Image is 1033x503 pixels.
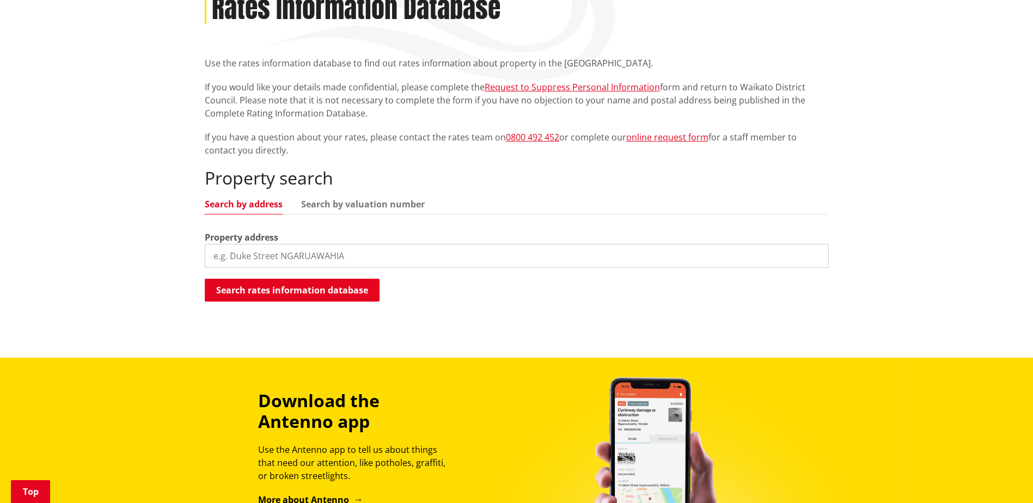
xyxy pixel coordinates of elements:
[11,480,50,503] a: Top
[205,244,829,268] input: e.g. Duke Street NGARUAWAHIA
[205,231,278,244] label: Property address
[258,390,455,432] h3: Download the Antenno app
[485,81,660,93] a: Request to Suppress Personal Information
[301,200,425,208] a: Search by valuation number
[626,131,708,143] a: online request form
[258,443,455,482] p: Use the Antenno app to tell us about things that need our attention, like potholes, graffiti, or ...
[506,131,559,143] a: 0800 492 452
[205,81,829,120] p: If you would like your details made confidential, please complete the form and return to Waikato ...
[205,131,829,157] p: If you have a question about your rates, please contact the rates team on or complete our for a s...
[983,457,1022,496] iframe: Messenger Launcher
[205,168,829,188] h2: Property search
[205,200,283,208] a: Search by address
[205,279,380,302] button: Search rates information database
[205,57,829,70] p: Use the rates information database to find out rates information about property in the [GEOGRAPHI...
